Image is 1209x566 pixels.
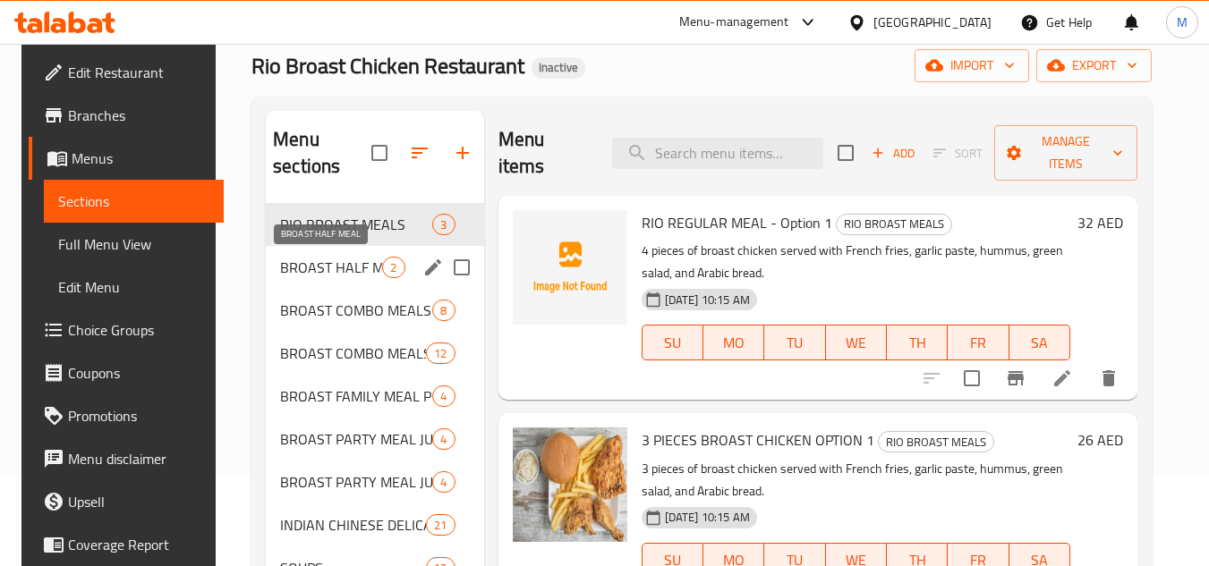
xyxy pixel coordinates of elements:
span: BROAST PARTY MEAL JUMBO [280,428,432,450]
span: Promotions [68,405,209,427]
span: M [1177,13,1188,32]
a: Branches [29,94,224,137]
span: Add [869,143,917,164]
span: Menus [72,148,209,169]
span: TU [771,330,818,356]
a: Coupons [29,351,224,394]
span: Inactive [532,60,585,75]
a: Menus [29,137,224,180]
button: TU [764,325,825,360]
span: Select all sections [361,134,398,172]
span: SA [1017,330,1063,356]
h6: 26 AED [1077,427,1123,452]
span: 8 [433,302,454,319]
a: Edit Menu [44,266,224,308]
button: TH [887,325,948,360]
a: Coverage Report [29,523,224,566]
div: Menu-management [679,12,789,33]
span: BROAST HALF MEAL [280,257,382,278]
span: 21 [427,517,454,534]
button: export [1036,49,1152,82]
button: SA [1009,325,1070,360]
div: RIO BROAST MEALS [836,214,952,235]
span: 2 [383,259,404,276]
img: RIO REGULAR MEAL - Option 1 [513,210,627,325]
h2: Menu items [498,126,592,180]
span: 3 PIECES BROAST CHICKEN OPTION 1 [642,427,874,453]
a: Full Menu View [44,223,224,266]
span: 3 [433,216,454,233]
input: search [612,138,823,169]
button: Manage items [994,125,1137,181]
a: Promotions [29,394,224,437]
button: SU [642,325,703,360]
span: import [929,55,1015,77]
button: import [915,49,1029,82]
div: items [432,428,455,450]
div: items [432,385,455,407]
span: RIO BROAST MEALS [837,214,951,234]
div: Inactive [532,57,585,79]
span: RIO REGULAR MEAL - Option 1 [642,209,832,236]
span: Upsell [68,491,209,512]
button: Add section [441,131,484,174]
div: BROAST FAMILY MEAL PINOY STYLE4 [266,375,483,418]
div: BROAST PARTY MEAL JUMBO - PINOY STYLE4 [266,460,483,503]
span: TH [894,330,941,356]
span: Coverage Report [68,534,209,555]
span: INDIAN CHINESE DELICACIES [280,514,426,536]
a: Edit Restaurant [29,51,224,94]
span: BROAST FAMILY MEAL PINOY STYLE [280,385,432,407]
a: Upsell [29,480,224,523]
div: RIO BROAST MEALS3 [266,203,483,246]
p: 3 pieces of broast chicken served with French fries, garlic paste, hummus, green salad, and Arabi... [642,458,1070,503]
span: 4 [433,388,454,405]
button: FR [948,325,1009,360]
button: Add [864,139,922,167]
a: Edit menu item [1051,367,1073,389]
div: BROAST HALF MEAL2edit [266,246,483,289]
p: 4 pieces of broast chicken served with French fries, garlic paste, hummus, green salad, and Arabi... [642,240,1070,284]
div: BROAST COMBO MEALS8 [266,289,483,332]
button: delete [1087,357,1130,400]
span: SU [650,330,696,356]
div: RIO BROAST MEALS [878,431,994,452]
span: Add item [864,139,922,167]
span: 12 [427,345,454,362]
span: [DATE] 10:15 AM [658,291,757,308]
span: Manage items [1009,131,1123,175]
span: RIO BROAST MEALS [879,432,993,452]
a: Menu disclaimer [29,437,224,480]
span: Edit Menu [58,276,209,298]
span: Edit Restaurant [68,62,209,83]
span: FR [955,330,1001,356]
span: BROAST PARTY MEAL JUMBO - PINOY STYLE [280,471,432,493]
span: Branches [68,105,209,126]
div: BROAST COMBO MEALS [280,300,432,321]
span: Coupons [68,362,209,384]
span: Select to update [953,359,991,397]
button: edit [420,254,447,281]
span: Select section [827,134,864,172]
span: BROAST COMBO MEALS PINOY STYLE [280,342,426,364]
span: Rio Broast Chicken Restaurant [251,46,524,86]
div: items [432,214,455,235]
span: RIO BROAST MEALS [280,214,432,235]
img: 3 PIECES BROAST CHICKEN OPTION 1 [513,427,627,542]
span: [DATE] 10:15 AM [658,509,757,526]
div: BROAST COMBO MEALS PINOY STYLE12 [266,332,483,375]
a: Choice Groups [29,308,224,351]
span: Sections [58,190,209,212]
span: Choice Groups [68,319,209,341]
span: Menu disclaimer [68,448,209,469]
div: BROAST PARTY MEAL JUMBO4 [266,418,483,460]
span: MO [711,330,757,356]
div: items [426,514,455,536]
span: 4 [433,474,454,491]
h6: 32 AED [1077,210,1123,235]
h2: Menu sections [273,126,370,180]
